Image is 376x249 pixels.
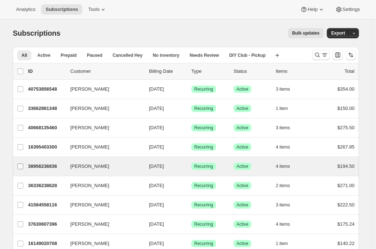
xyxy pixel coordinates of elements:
[149,163,164,169] span: [DATE]
[236,86,248,92] span: Active
[236,163,248,169] span: Active
[28,142,355,152] div: 16395403300[PERSON_NAME][DATE]SuccessRecurringSuccessActive4 items$267.85
[276,241,288,246] span: 1 item
[337,86,355,92] span: $354.00
[70,163,109,170] span: [PERSON_NAME]
[28,103,355,114] div: 33662861348[PERSON_NAME][DATE]SuccessRecurringSuccessActive1 item$150.00
[337,202,355,207] span: $222.50
[28,124,64,131] p: 40668135460
[66,103,139,114] button: [PERSON_NAME]
[276,181,298,191] button: 2 items
[276,125,290,131] span: 3 items
[28,201,64,209] p: 41584558116
[70,182,109,189] span: [PERSON_NAME]
[28,240,64,247] p: 16149020708
[28,68,64,75] p: ID
[276,221,290,227] span: 4 items
[113,52,142,58] span: Cancelled Hey
[70,240,109,247] span: [PERSON_NAME]
[28,200,355,210] div: 41584558116[PERSON_NAME][DATE]SuccessRecurringSuccessActive3 items$222.50
[194,241,213,246] span: Recurring
[88,7,99,12] span: Tools
[46,7,78,12] span: Subscriptions
[236,125,248,131] span: Active
[342,7,360,12] span: Settings
[271,50,283,60] button: Create new view
[149,221,164,227] span: [DATE]
[16,7,35,12] span: Analytics
[66,218,139,230] button: [PERSON_NAME]
[276,238,296,249] button: 1 item
[229,52,266,58] span: DIY Club - Pickup
[276,144,290,150] span: 4 items
[149,241,164,246] span: [DATE]
[28,68,355,75] div: IDCustomerBilling DateTypeStatusItemsTotal
[60,52,77,58] span: Prepaid
[21,52,27,58] span: All
[28,123,355,133] div: 40668135460[PERSON_NAME][DATE]SuccessRecurringSuccessActive3 items$275.50
[194,202,213,208] span: Recurring
[191,68,228,75] div: Type
[276,106,288,111] span: 1 item
[28,219,355,229] div: 37630607396[PERSON_NAME][DATE]SuccessRecurringSuccessActive4 items$175.24
[66,122,139,134] button: [PERSON_NAME]
[276,84,298,94] button: 3 items
[66,83,139,95] button: [PERSON_NAME]
[28,221,64,228] p: 37630607396
[194,144,213,150] span: Recurring
[66,141,139,153] button: [PERSON_NAME]
[66,161,139,172] button: [PERSON_NAME]
[234,68,270,75] p: Status
[276,68,312,75] div: Items
[28,105,64,112] p: 33662861348
[337,221,355,227] span: $175.24
[194,183,213,189] span: Recurring
[149,144,164,150] span: [DATE]
[345,68,355,75] p: Total
[276,103,296,114] button: 1 item
[70,124,109,131] span: [PERSON_NAME]
[337,241,355,246] span: $140.22
[66,199,139,211] button: [PERSON_NAME]
[236,183,248,189] span: Active
[236,241,248,246] span: Active
[28,84,355,94] div: 40753856548[PERSON_NAME][DATE]SuccessRecurringSuccessActive3 items$354.00
[194,86,213,92] span: Recurring
[276,86,290,92] span: 3 items
[236,202,248,208] span: Active
[13,29,60,37] span: Subscriptions
[276,142,298,152] button: 4 items
[331,4,364,15] button: Settings
[312,50,330,60] button: Search and filter results
[70,68,143,75] p: Customer
[276,200,298,210] button: 3 items
[194,106,213,111] span: Recurring
[70,143,109,151] span: [PERSON_NAME]
[70,221,109,228] span: [PERSON_NAME]
[149,183,164,188] span: [DATE]
[28,161,355,171] div: 38956236836[PERSON_NAME][DATE]SuccessRecurringSuccessActive4 items$194.50
[28,181,355,191] div: 36336238628[PERSON_NAME][DATE]SuccessRecurringSuccessActive2 items$271.00
[70,105,109,112] span: [PERSON_NAME]
[149,125,164,130] span: [DATE]
[189,52,219,58] span: Needs Review
[276,183,290,189] span: 2 items
[276,219,298,229] button: 4 items
[28,182,64,189] p: 36336238628
[149,86,164,92] span: [DATE]
[292,30,320,36] span: Bulk updates
[276,163,290,169] span: 4 items
[84,4,111,15] button: Tools
[276,161,298,171] button: 4 items
[296,4,329,15] button: Help
[236,106,248,111] span: Active
[70,201,109,209] span: [PERSON_NAME]
[308,7,317,12] span: Help
[331,30,345,36] span: Export
[337,106,355,111] span: $150.00
[28,86,64,93] p: 40753856548
[288,28,324,38] button: Bulk updates
[41,4,82,15] button: Subscriptions
[194,163,213,169] span: Recurring
[337,163,355,169] span: $194.50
